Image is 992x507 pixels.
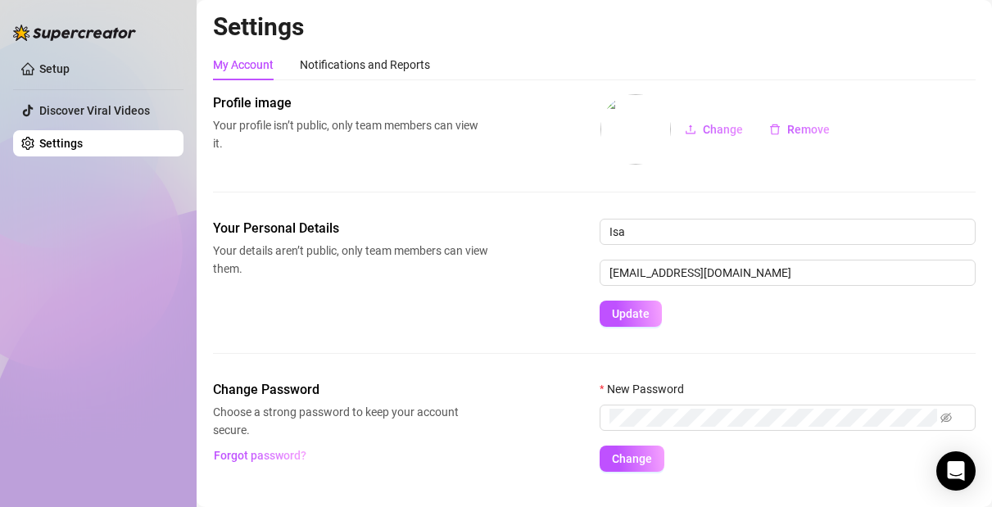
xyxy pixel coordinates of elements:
span: Remove [787,123,830,136]
span: Your profile isn’t public, only team members can view it. [213,116,488,152]
h2: Settings [213,11,976,43]
img: logo-BBDzfeDw.svg [13,25,136,41]
button: Update [600,301,662,327]
div: Open Intercom Messenger [936,451,976,491]
a: Settings [39,137,83,150]
label: New Password [600,380,695,398]
span: Change [703,123,743,136]
button: Change [672,116,756,143]
span: Change [612,452,652,465]
span: Change Password [213,380,488,400]
a: Discover Viral Videos [39,104,150,117]
span: Forgot password? [214,449,306,462]
span: Your details aren’t public, only team members can view them. [213,242,488,278]
button: Remove [756,116,843,143]
input: Enter new email [600,260,976,286]
span: upload [685,124,696,135]
input: New Password [609,409,937,427]
span: delete [769,124,781,135]
div: My Account [213,56,274,74]
span: Choose a strong password to keep your account secure. [213,403,488,439]
a: Setup [39,62,70,75]
img: profilePics%2FBp4fAHKyLOTzXQkEVDGH7yXTwgt2.jpeg [600,94,671,165]
span: Your Personal Details [213,219,488,238]
button: Forgot password? [213,442,306,469]
span: Profile image [213,93,488,113]
span: Update [612,307,650,320]
button: Change [600,446,664,472]
input: Enter name [600,219,976,245]
span: eye-invisible [940,412,952,423]
div: Notifications and Reports [300,56,430,74]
